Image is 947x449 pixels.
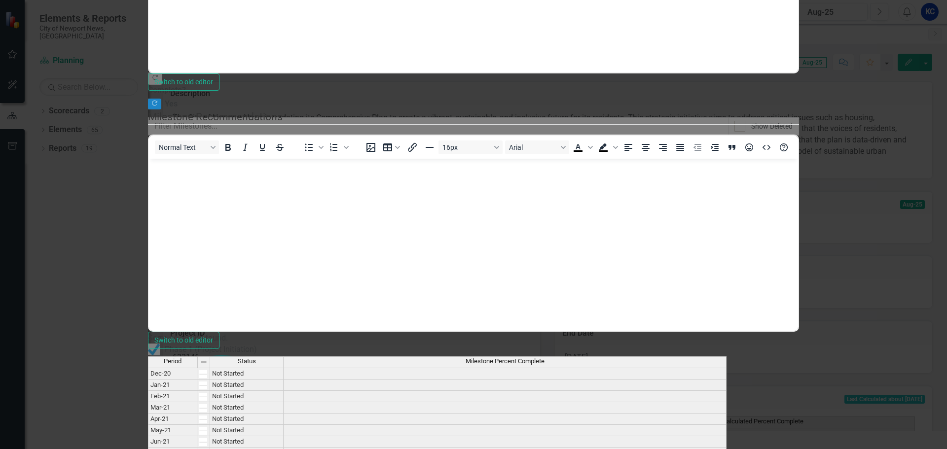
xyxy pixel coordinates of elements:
[210,425,284,436] td: Not Started
[300,140,325,154] div: Bullet list
[509,143,557,151] span: Arial
[706,140,723,154] button: Increase indent
[148,391,197,402] td: Feb-21
[620,140,637,154] button: Align left
[210,436,284,448] td: Not Started
[210,402,284,414] td: Not Started
[210,368,284,380] td: Not Started
[741,140,758,154] button: Emojis
[159,143,207,151] span: Normal Text
[237,140,254,154] button: Italic
[442,143,491,151] span: 16px
[655,140,671,154] button: Align right
[254,140,271,154] button: Underline
[148,73,219,91] button: Switch to old editor
[271,140,288,154] button: Strikethrough
[775,140,792,154] button: Help
[148,380,197,391] td: Jan-21
[363,140,379,154] button: Insert image
[466,358,545,365] span: Milestone Percent Complete
[148,402,197,414] td: Mar-21
[210,380,284,391] td: Not Started
[672,140,689,154] button: Justify
[210,391,284,402] td: Not Started
[148,414,197,425] td: Apr-21
[155,140,219,154] button: Block Normal Text
[724,140,740,154] button: Blockquote
[148,368,197,380] td: Dec-20
[758,140,775,154] button: HTML Editor
[148,425,197,436] td: May-21
[200,358,208,366] img: 8DAGhfEEPCf229AAAAAElFTkSuQmCC
[570,140,594,154] div: Text color Black
[505,140,569,154] button: Font Arial
[199,438,207,446] img: +JiYnf39+urq6GhoaCgoLy8vKcnJz29vapqam7u7t8fHyEhISZmZl4eHiWlpbk5OSa58N6AAAAdklEQVR4nO3WtwGAMBAEQYz...
[199,393,207,401] img: +JiYnf39+urq6GhoaCgoLy8vKcnJz29vapqam7u7t8fHyEhISZmZl4eHiWlpbk5OSa58N6AAAAdklEQVR4nO3WtwGAMBAEQYz...
[199,381,207,389] img: +JiYnf39+urq6GhoaCgoLy8vKcnJz29vapqam7u7t8fHyEhISZmZl4eHiWlpbk5OSa58N6AAAAdklEQVR4nO3WtwGAMBAEQYz...
[438,140,503,154] button: Font size 16px
[148,332,219,349] button: Switch to old editor
[326,140,350,154] div: Numbered list
[164,358,182,365] span: Period
[199,404,207,412] img: +JiYnf39+urq6GhoaCgoLy8vKcnJz29vapqam7u7t8fHyEhISZmZl4eHiWlpbk5OSa58N6AAAAdklEQVR4nO3WtwGAMBAEQYz...
[689,140,706,154] button: Decrease indent
[404,140,421,154] button: Insert/edit link
[210,414,284,425] td: Not Started
[148,109,799,125] legend: Milestone Recommendations
[219,140,236,154] button: Bold
[148,436,197,448] td: Jun-21
[149,159,798,331] iframe: Rich Text Area
[199,415,207,423] img: +JiYnf39+urq6GhoaCgoLy8vKcnJz29vapqam7u7t8fHyEhISZmZl4eHiWlpbk5OSa58N6AAAAdklEQVR4nO3WtwGAMBAEQYz...
[199,427,207,435] img: +JiYnf39+urq6GhoaCgoLy8vKcnJz29vapqam7u7t8fHyEhISZmZl4eHiWlpbk5OSa58N6AAAAdklEQVR4nO3WtwGAMBAEQYz...
[199,370,207,378] img: +JiYnf39+urq6GhoaCgoLy8vKcnJz29vapqam7u7t8fHyEhISZmZl4eHiWlpbk5OSa58N6AAAAdklEQVR4nO3WtwGAMBAEQYz...
[421,140,438,154] button: Horizontal line
[238,358,256,365] span: Status
[595,140,619,154] div: Background color Black
[380,140,403,154] button: Table
[637,140,654,154] button: Align center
